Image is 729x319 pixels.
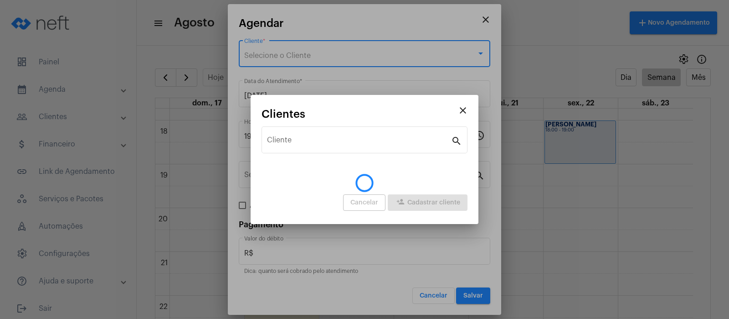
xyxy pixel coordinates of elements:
[262,108,305,120] span: Clientes
[395,198,406,209] mat-icon: person_add
[457,105,468,116] mat-icon: close
[388,194,467,211] button: Cadastrar cliente
[267,138,451,146] input: Pesquisar cliente
[395,199,460,206] span: Cadastrar cliente
[451,135,462,146] mat-icon: search
[350,199,378,206] span: Cancelar
[343,194,385,211] button: Cancelar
